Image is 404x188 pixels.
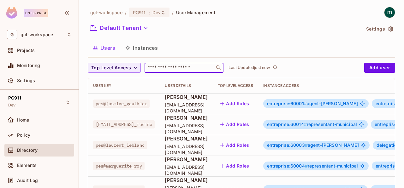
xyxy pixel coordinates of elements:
button: Add Roles [218,99,252,109]
button: Top Level Access [88,63,141,73]
span: User Management [176,9,216,15]
span: entreprise:60004 [267,163,308,168]
span: Monitoring [17,63,40,68]
span: [EMAIL_ADDRESS][DOMAIN_NAME] [165,164,208,176]
button: Add user [364,63,395,73]
span: the active workspace [90,9,122,15]
span: G [7,30,17,39]
span: representant-municipal [267,122,357,127]
span: [EMAIL_ADDRESS]_racine [93,120,155,128]
span: PG911 [133,9,146,15]
img: SReyMgAAAABJRU5ErkJggg== [6,7,17,19]
span: entreprise:60014 [267,122,307,127]
p: Last Updated just now [229,65,270,70]
button: Settings [364,24,395,34]
span: Elements [17,163,37,168]
span: [PERSON_NAME] [165,94,208,100]
span: [EMAIL_ADDRESS][DOMAIN_NAME] [165,122,208,134]
span: # [304,122,307,127]
span: Policy [17,133,30,138]
span: agent-[PERSON_NAME] [267,143,359,148]
span: Top Level Access [91,64,131,72]
span: [PERSON_NAME] [165,156,208,163]
div: User Key [93,83,155,88]
span: Directory [17,148,38,153]
span: agent-[PERSON_NAME] [267,101,358,106]
span: refresh [272,65,278,71]
span: Dev [152,9,161,15]
li: / [125,9,127,15]
span: representant-municipal [267,163,358,168]
button: Add Roles [218,119,252,129]
button: Instances [120,40,163,56]
span: Audit Log [17,178,38,183]
span: [EMAIL_ADDRESS][DOMAIN_NAME] [165,143,208,155]
span: Home [17,117,29,122]
span: PG911 [8,95,21,100]
button: Add Roles [218,161,252,171]
span: [EMAIL_ADDRESS][DOMAIN_NAME] [165,102,208,114]
div: Top Level Access [218,83,253,88]
span: : [148,10,150,15]
span: [PERSON_NAME] [165,177,208,184]
span: # [304,101,307,106]
span: Dev [8,103,15,108]
span: pes@marguerite_roy [93,162,145,170]
li: / [172,9,174,15]
span: [PERSON_NAME] [165,135,208,142]
div: Enterprise [24,9,48,17]
button: Default Tenant [88,23,151,33]
span: pes@jasmine_gauthier [93,100,150,108]
span: entreprise:60003 [267,142,308,148]
span: [PERSON_NAME] [165,114,208,121]
span: entreprise:60001 [267,101,307,106]
button: Add Roles [218,140,252,150]
span: Settings [17,78,35,83]
span: Projects [17,48,35,53]
div: User Details [165,83,208,88]
span: pes@laurent_leblanc [93,141,147,149]
span: # [305,163,308,168]
span: # [305,142,308,148]
span: Click to refresh data [270,64,279,71]
img: mathieu h [384,7,395,18]
span: Workspace: gcl-workspace [21,32,53,37]
button: refresh [271,64,279,71]
button: Users [88,40,120,56]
